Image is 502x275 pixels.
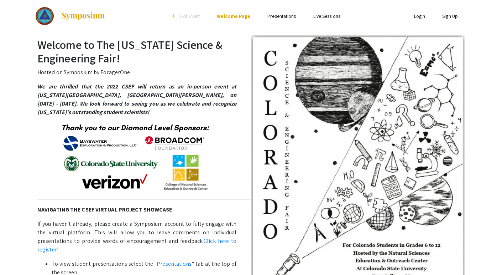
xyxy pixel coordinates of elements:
[37,38,465,65] h2: Welcome to The [US_STATE] Science & Engineering Fair!
[442,13,458,19] a: Sign Up
[37,206,172,213] strong: NAVIGATING THE CSEF VIRTUAL PROJECT SHOWCASE
[5,243,30,270] iframe: Chat
[217,13,250,19] a: Welcome Page
[414,13,425,19] a: Login
[37,220,465,254] p: If you haven't already, please create a Symposium account to fully engage with the virtual platfo...
[58,122,216,194] img: “2022
[172,14,177,18] div: arrow_back_ios
[37,68,465,77] p: Hosted on Symposium by ForagerOne
[157,260,192,268] a: Presentations
[36,7,54,25] img: The Colorado Science & Engineering Fair
[61,12,105,20] img: Symposium by ForagerOne
[313,13,340,19] a: Live Sessions
[180,13,200,19] span: Exit Event
[36,7,105,25] a: The Colorado Science & Engineering Fair
[37,237,236,253] a: Click here to register
[37,83,236,116] em: We are thrilled that the 2022 CSEF will return as an in-person event at [US_STATE][GEOGRAPHIC_DAT...
[267,13,296,19] a: Presentations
